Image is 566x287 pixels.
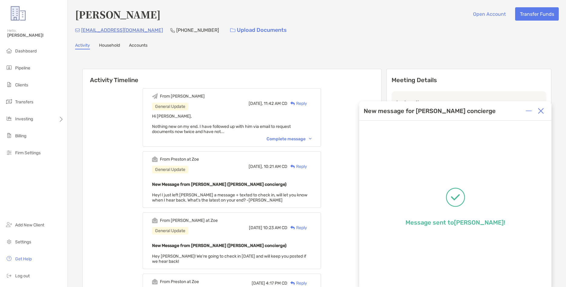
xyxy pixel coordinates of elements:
[264,101,287,106] span: 11:42 AM CD
[5,98,13,105] img: transfers icon
[287,280,307,286] div: Reply
[249,101,263,106] span: [DATE],
[15,222,44,228] span: Add New Client
[392,76,546,84] p: Meeting Details
[5,64,13,71] img: pipeline icon
[446,188,465,207] img: Message successfully sent
[287,225,307,231] div: Reply
[152,192,307,203] span: Hey! I just left [PERSON_NAME] a message + texted to check in, will let you know when I hear back...
[75,7,161,21] h4: [PERSON_NAME]
[263,225,287,230] span: 10:23 AM CD
[176,26,219,34] p: [PHONE_NUMBER]
[75,28,80,32] img: Email Icon
[290,281,295,285] img: Reply icon
[152,279,158,285] img: Event icon
[15,65,30,71] span: Pipeline
[5,132,13,139] img: billing icon
[5,149,13,156] img: firm-settings icon
[152,254,306,264] span: Hey [PERSON_NAME]! We're going to check in [DATE] and will keep you posted if we hear back!
[15,82,28,88] span: Clients
[15,256,32,262] span: Get Help
[160,279,199,284] div: From Preston at Zoe
[152,218,158,223] img: Event icon
[15,150,41,155] span: Firm Settings
[252,281,265,286] span: [DATE]
[5,272,13,279] img: logout icon
[538,108,544,114] img: Close
[309,138,312,140] img: Chevron icon
[152,243,286,248] b: New Message from [PERSON_NAME] ([PERSON_NAME] concierge)
[152,156,158,162] img: Event icon
[5,81,13,88] img: clients icon
[152,103,188,110] div: General Update
[468,7,510,21] button: Open Account
[15,116,33,122] span: Investing
[152,182,286,187] b: New Message from [PERSON_NAME] ([PERSON_NAME] concierge)
[15,273,30,279] span: Log out
[160,218,218,223] div: From [PERSON_NAME] at Zoe
[405,219,505,226] p: Message sent to [PERSON_NAME] !
[15,133,26,138] span: Billing
[160,157,199,162] div: From Preston at Zoe
[515,7,559,21] button: Transfer Funds
[5,238,13,245] img: settings icon
[152,166,188,173] div: General Update
[160,94,205,99] div: From [PERSON_NAME]
[526,108,532,114] img: Expand or collapse
[15,48,37,54] span: Dashboard
[249,225,262,230] span: [DATE]
[152,227,188,235] div: General Update
[249,164,263,169] span: [DATE],
[170,28,175,33] img: Phone Icon
[15,239,31,245] span: Settings
[5,115,13,122] img: investing icon
[226,24,291,37] a: Upload Documents
[230,28,235,32] img: button icon
[152,114,291,134] span: Hi [PERSON_NAME], Nothing new on my end. I have followed up with him via email to request documen...
[75,43,90,49] a: Activity
[266,136,312,142] div: Complete message
[81,26,163,34] p: [EMAIL_ADDRESS][DOMAIN_NAME]
[396,98,541,106] p: Last meeting
[7,2,29,24] img: Zoe Logo
[364,107,496,115] div: New message for [PERSON_NAME] concierge
[152,93,158,99] img: Event icon
[264,164,287,169] span: 10:21 AM CD
[129,43,147,49] a: Accounts
[5,47,13,54] img: dashboard icon
[290,226,295,230] img: Reply icon
[290,102,295,105] img: Reply icon
[5,255,13,262] img: get-help icon
[287,100,307,107] div: Reply
[7,33,64,38] span: [PERSON_NAME]!
[266,281,287,286] span: 4:17 PM CD
[99,43,120,49] a: Household
[83,69,381,84] h6: Activity Timeline
[290,165,295,169] img: Reply icon
[287,163,307,170] div: Reply
[5,221,13,228] img: add_new_client icon
[15,99,33,105] span: Transfers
